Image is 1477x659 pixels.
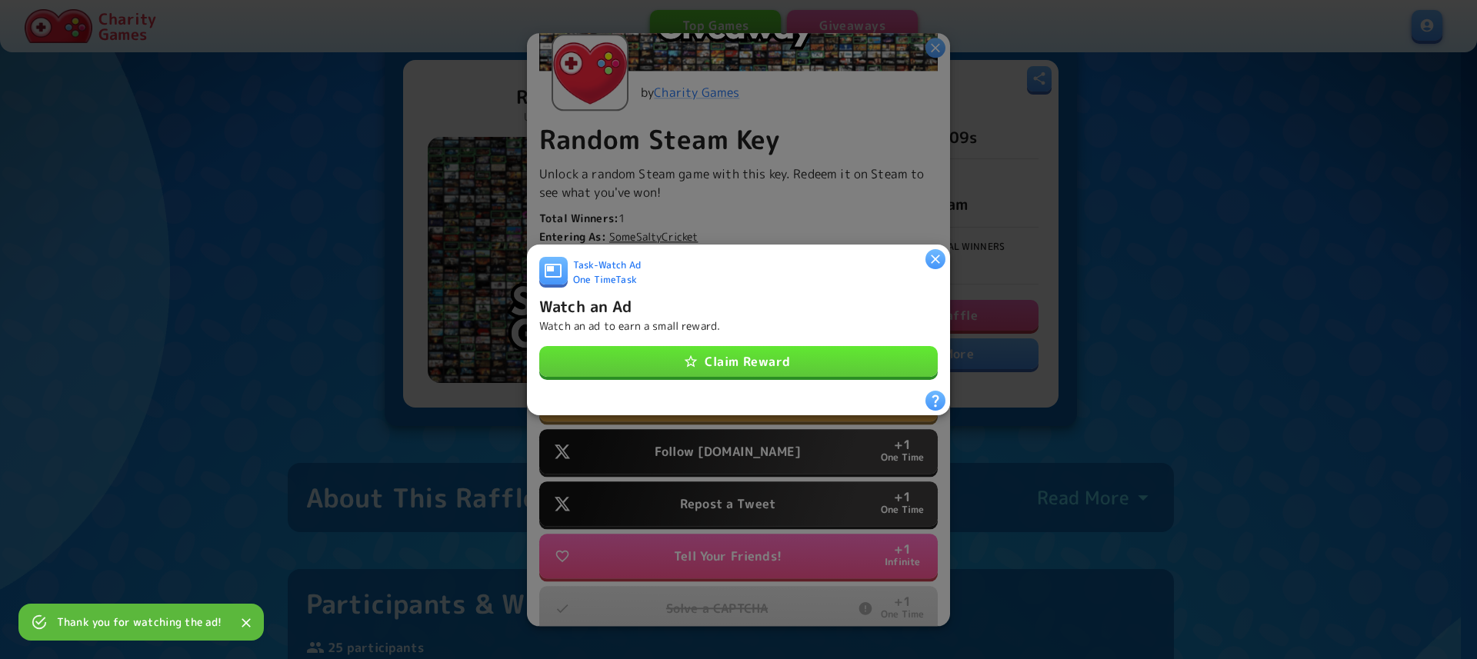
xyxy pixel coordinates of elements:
button: Claim Reward [539,346,938,377]
button: Close [235,611,258,634]
div: Thank you for watching the ad! [57,608,222,636]
span: Task - Watch Ad [573,258,641,273]
span: One Time Task [573,273,637,288]
p: Watch an ad to earn a small reward. [539,318,720,333]
h6: Watch an Ad [539,293,632,318]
